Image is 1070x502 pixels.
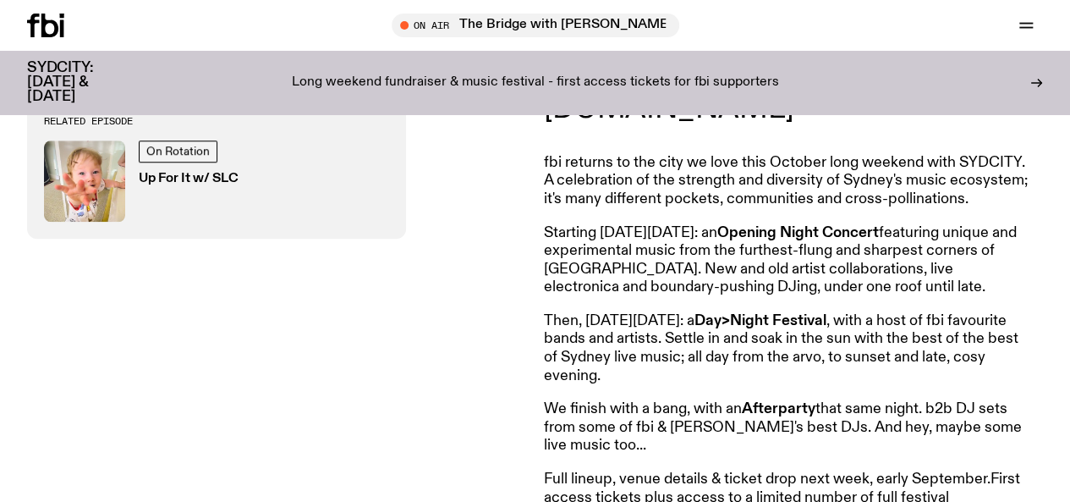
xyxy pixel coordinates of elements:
[544,224,1031,297] p: Starting [DATE][DATE]: an featuring unique and experimental music from the furthest-flung and sha...
[44,117,389,126] h3: Related Episode
[44,141,389,222] a: baby slcOn RotationUp For It w/ SLC
[292,75,779,91] p: Long weekend fundraiser & music festival - first access tickets for fbi supporters
[742,401,815,416] strong: Afterparty
[717,225,879,240] strong: Opening Night Concert
[44,141,125,222] img: baby slc
[139,173,239,185] h3: Up For It w/ SLC
[392,14,679,37] button: On AirThe Bridge with [PERSON_NAME]
[27,61,135,104] h3: SYDCITY: [DATE] & [DATE]
[544,400,1031,455] p: We finish with a bang, with an that same night. b2b DJ sets from some of fbi & [PERSON_NAME]'s be...
[694,313,826,328] strong: Day>Night Festival
[544,312,1031,385] p: Then, [DATE][DATE]: a , with a host of fbi favourite bands and artists. Settle in and soak in the...
[544,36,1031,124] p: Announcing SYDCITY: A festival of Sydney music, raising money for [DOMAIN_NAME]
[544,154,1031,209] p: fbi returns to the city we love this October long weekend with SYDCITY. A celebration of the stre...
